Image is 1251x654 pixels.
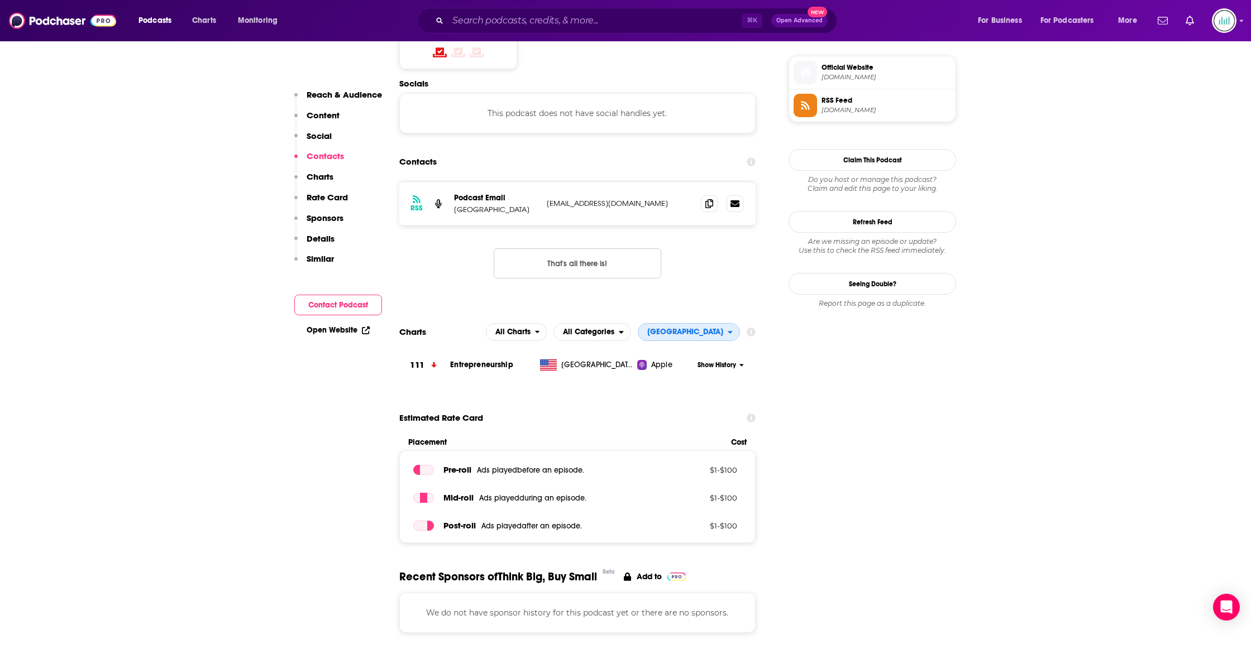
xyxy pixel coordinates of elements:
[139,13,171,28] span: Podcasts
[1033,12,1110,30] button: open menu
[307,131,332,141] p: Social
[307,325,370,335] a: Open Website
[448,12,742,30] input: Search podcasts, credits, & more...
[307,171,333,182] p: Charts
[294,233,335,254] button: Details
[131,12,186,30] button: open menu
[486,323,547,341] button: open menu
[307,110,340,121] p: Content
[547,199,692,208] p: [EMAIL_ADDRESS][DOMAIN_NAME]
[667,573,686,581] img: Pro Logo
[1040,13,1094,28] span: For Podcasters
[536,359,638,371] a: [GEOGRAPHIC_DATA]
[603,568,615,575] div: Beta
[454,205,538,214] p: [GEOGRAPHIC_DATA]
[794,94,951,117] a: RSS Feed[DOMAIN_NAME]
[443,520,476,531] span: Post -roll
[1212,8,1236,33] span: Logged in as podglomerate
[294,295,382,315] button: Contact Podcast
[1181,11,1199,30] a: Show notifications dropdown
[307,233,335,244] p: Details
[294,213,343,233] button: Sponsors
[638,323,740,341] button: open menu
[1153,11,1172,30] a: Show notifications dropdown
[822,106,951,114] span: feeds.megaphone.fm
[822,73,951,81] span: hbr.org
[477,465,584,475] span: Ads played before an episode .
[624,570,686,584] a: Add to
[789,299,956,308] div: Report this page as a duplicate.
[294,110,340,131] button: Content
[230,12,292,30] button: open menu
[970,12,1036,30] button: open menu
[399,350,450,381] a: 111
[561,359,634,371] span: United States
[294,151,344,171] button: Contacts
[479,493,586,503] span: Ads played during an episode .
[450,360,513,369] a: Entrepreneurship
[1110,12,1151,30] button: open menu
[665,465,737,474] p: $ 1 - $ 100
[294,171,333,192] button: Charts
[399,570,597,584] span: Recent Sponsors of Think Big, Buy Small
[413,607,742,619] p: We do not have sponsor history for this podcast yet or there are no sponsors.
[1212,8,1236,33] img: User Profile
[742,13,762,28] span: ⌘ K
[399,407,483,429] span: Estimated Rate Card
[637,571,662,581] p: Add to
[9,10,116,31] img: Podchaser - Follow, Share and Rate Podcasts
[1213,594,1240,621] div: Open Intercom Messenger
[637,359,694,371] a: Apple
[495,328,531,336] span: All Charts
[789,211,956,233] button: Refresh Feed
[428,8,848,33] div: Search podcasts, credits, & more...
[399,78,756,89] h2: Socials
[789,273,956,295] a: Seeing Double?
[494,248,661,278] button: Nothing here.
[238,13,278,28] span: Monitoring
[808,7,828,17] span: New
[481,521,582,531] span: Ads played after an episode .
[698,360,736,370] span: Show History
[563,328,614,336] span: All Categories
[665,521,737,530] p: $ 1 - $ 100
[294,192,348,213] button: Rate Card
[294,89,382,110] button: Reach & Audience
[408,437,722,447] span: Placement
[694,360,748,370] button: Show History
[1212,8,1236,33] button: Show profile menu
[978,13,1022,28] span: For Business
[307,89,382,100] p: Reach & Audience
[185,12,223,30] a: Charts
[399,326,426,337] h2: Charts
[794,61,951,84] a: Official Website[DOMAIN_NAME]
[410,204,423,213] h3: RSS
[822,95,951,105] span: RSS Feed
[1118,13,1137,28] span: More
[307,213,343,223] p: Sponsors
[294,253,334,274] button: Similar
[307,151,344,161] p: Contacts
[454,193,538,203] p: Podcast Email
[192,13,216,28] span: Charts
[553,323,631,341] h2: Categories
[294,131,332,151] button: Social
[399,93,756,133] div: This podcast does not have social handles yet.
[399,151,437,172] h2: Contacts
[822,62,951,73] span: Official Website
[665,493,737,502] p: $ 1 - $ 100
[789,175,956,184] span: Do you host or manage this podcast?
[553,323,631,341] button: open menu
[789,237,956,255] div: Are we missing an episode or update? Use this to check the RSS feed immediately.
[771,14,828,27] button: Open AdvancedNew
[486,323,547,341] h2: Platforms
[443,464,471,475] span: Pre -roll
[647,328,723,336] span: [GEOGRAPHIC_DATA]
[651,359,672,371] span: Apple
[307,192,348,203] p: Rate Card
[731,437,747,447] span: Cost
[789,175,956,193] div: Claim and edit this page to your liking.
[443,492,474,503] span: Mid -roll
